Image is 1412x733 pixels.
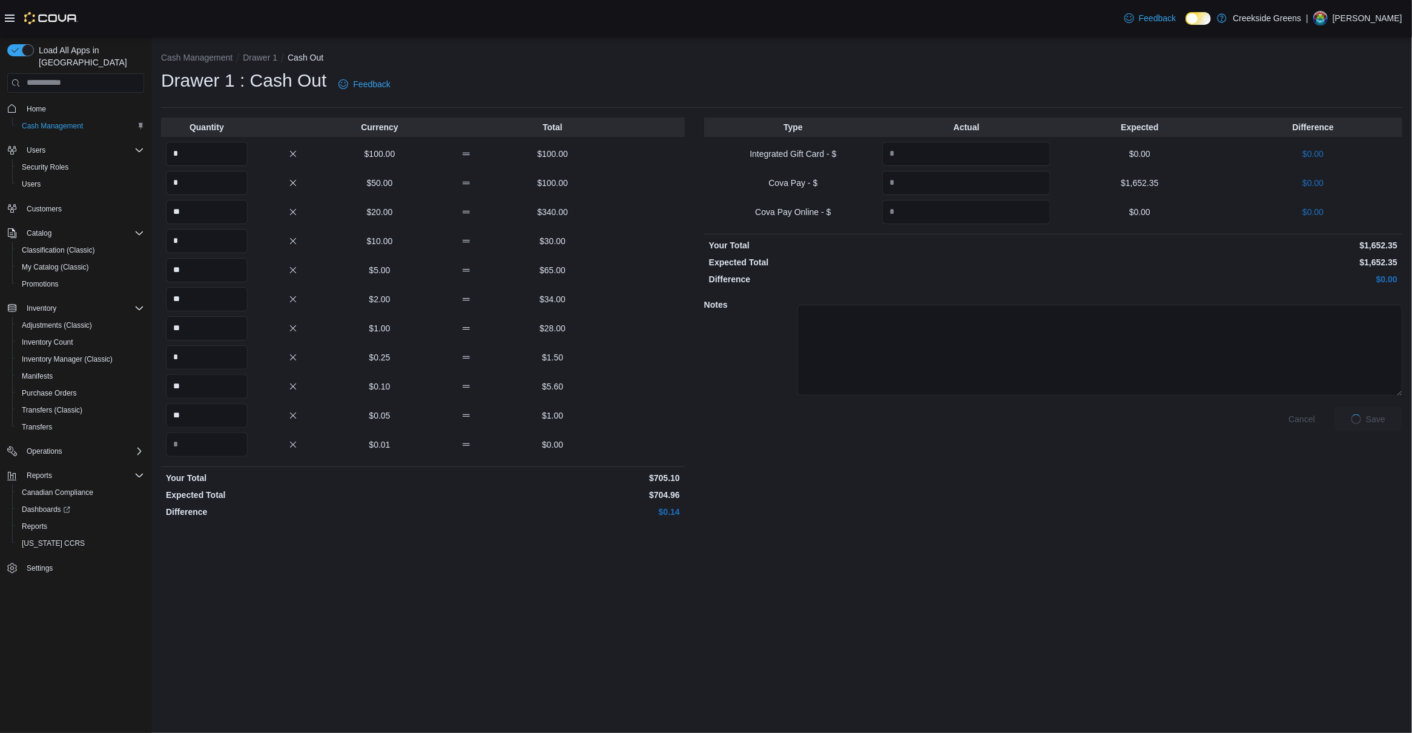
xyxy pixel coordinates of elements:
p: Type [709,121,877,133]
span: Save [1366,413,1385,425]
a: Adjustments (Classic) [17,318,97,333]
span: Reports [17,519,144,534]
span: Users [27,145,45,155]
p: $20.00 [339,206,421,218]
p: $34.00 [512,293,593,305]
input: Quantity [166,258,248,282]
button: Reports [12,518,149,535]
span: My Catalog (Classic) [17,260,144,274]
p: $30.00 [512,235,593,247]
button: Security Roles [12,159,149,176]
a: Cash Management [17,119,88,133]
button: Canadian Compliance [12,484,149,501]
input: Quantity [882,200,1051,224]
a: Transfers [17,420,57,434]
p: $0.00 [1055,206,1224,218]
p: $5.00 [339,264,421,276]
p: Currency [339,121,421,133]
p: Cova Pay Online - $ [709,206,877,218]
a: Purchase Orders [17,386,82,400]
p: $1.00 [339,322,421,334]
button: Drawer 1 [243,53,277,62]
a: Reports [17,519,52,534]
p: Quantity [166,121,248,133]
p: Difference [166,506,420,518]
button: [US_STATE] CCRS [12,535,149,552]
a: [US_STATE] CCRS [17,536,90,551]
span: Inventory [27,303,56,313]
span: Loading [1351,414,1361,424]
p: $100.00 [512,148,593,160]
button: Inventory Manager (Classic) [12,351,149,368]
a: My Catalog (Classic) [17,260,94,274]
p: Your Total [166,472,420,484]
button: Inventory [22,301,61,316]
p: Expected Total [709,256,1051,268]
span: Customers [22,201,144,216]
p: $2.00 [339,293,421,305]
span: Manifests [22,371,53,381]
div: Pat McCaffrey [1313,11,1328,25]
button: Users [2,142,149,159]
p: Difference [1229,121,1397,133]
span: Cancel [1288,413,1315,425]
span: Adjustments (Classic) [22,320,92,330]
span: Home [22,101,144,116]
span: Classification (Classic) [22,245,95,255]
button: Reports [22,468,57,483]
button: Cash Management [12,118,149,134]
span: Operations [22,444,144,459]
p: $704.96 [425,489,679,501]
button: Purchase Orders [12,385,149,402]
span: Adjustments (Classic) [17,318,144,333]
button: Home [2,100,149,118]
p: $1.50 [512,351,593,363]
span: Users [22,179,41,189]
span: Home [27,104,46,114]
p: $1.00 [512,410,593,422]
span: [US_STATE] CCRS [22,539,85,548]
input: Quantity [166,287,248,311]
a: Promotions [17,277,64,291]
a: Manifests [17,369,58,383]
span: Reports [22,522,47,531]
p: $1,652.35 [1055,256,1397,268]
button: Transfers (Classic) [12,402,149,419]
p: Creekside Greens [1233,11,1301,25]
span: Users [17,177,144,191]
span: Promotions [22,279,59,289]
span: Catalog [27,228,51,238]
p: $340.00 [512,206,593,218]
span: Canadian Compliance [22,488,93,497]
button: Operations [22,444,67,459]
nav: An example of EuiBreadcrumbs [161,51,1402,66]
a: Settings [22,561,58,575]
span: Operations [27,446,62,456]
a: Security Roles [17,160,73,174]
button: Cash Out [288,53,323,62]
span: Cash Management [22,121,83,131]
span: Purchase Orders [22,388,77,398]
p: $0.01 [339,439,421,451]
a: Dashboards [12,501,149,518]
h1: Drawer 1 : Cash Out [161,68,326,93]
span: Transfers [22,422,52,432]
span: My Catalog (Classic) [22,262,89,272]
p: | [1306,11,1308,25]
p: $100.00 [512,177,593,189]
p: $65.00 [512,264,593,276]
button: Cancel [1284,407,1320,431]
a: Feedback [1120,6,1181,30]
span: Transfers (Classic) [17,403,144,417]
a: Feedback [334,72,395,96]
button: Inventory Count [12,334,149,351]
p: $0.00 [1229,206,1397,218]
span: Dashboards [22,505,70,514]
p: Cova Pay - $ [709,177,877,189]
p: $0.00 [512,439,593,451]
input: Quantity [166,374,248,399]
p: $1,652.35 [1055,239,1397,251]
span: Settings [22,560,144,575]
a: Canadian Compliance [17,485,98,500]
p: Your Total [709,239,1051,251]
